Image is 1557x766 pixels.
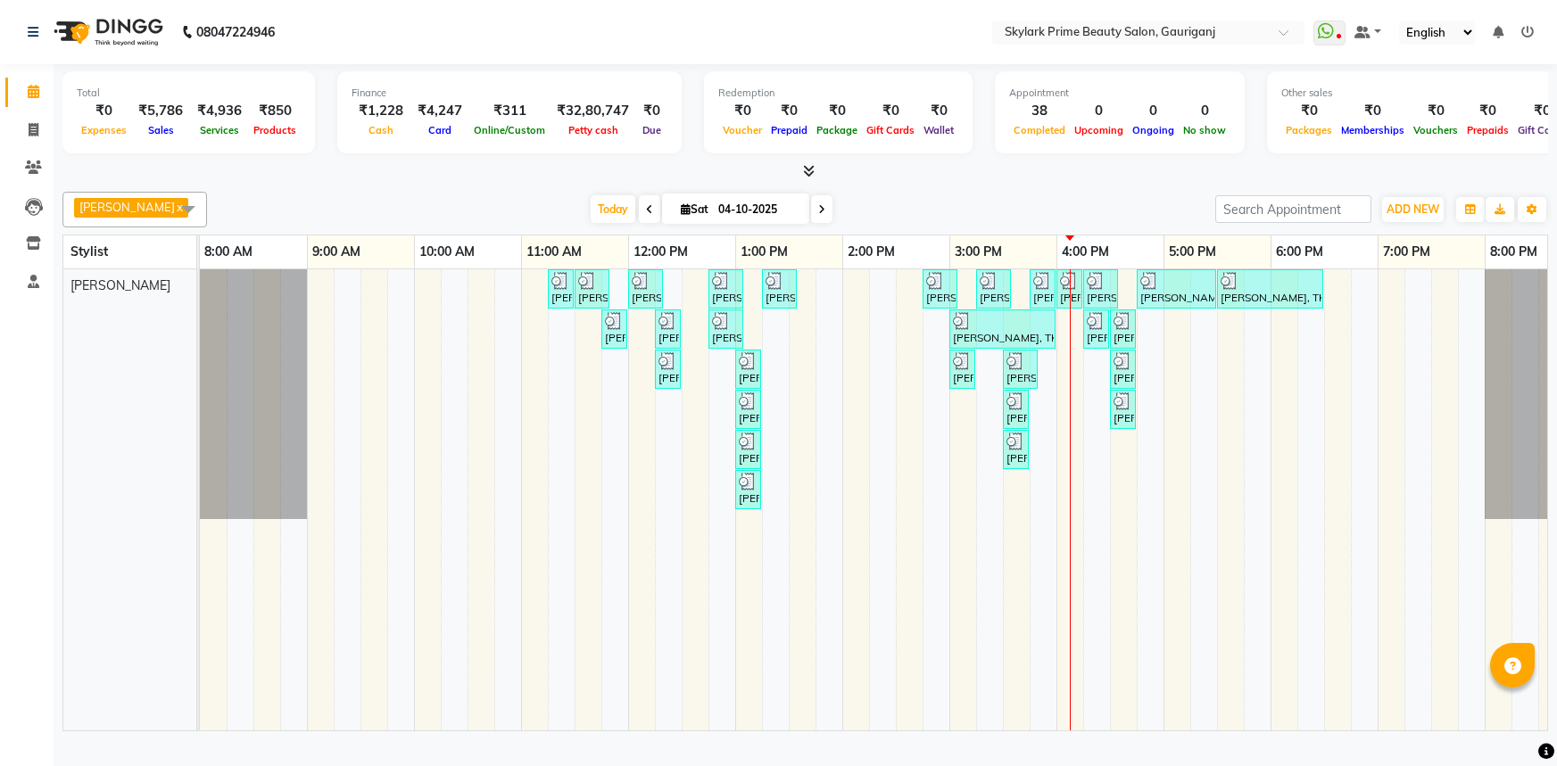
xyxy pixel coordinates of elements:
div: [PERSON_NAME], TK02, 12:15 PM-12:20 PM, Threading - Upper Lips [657,352,679,386]
a: 11:00 AM [522,239,586,265]
div: [PERSON_NAME], TK07, 03:15 PM-03:35 PM, Threading - Eyebrow [978,272,1009,306]
span: Petty cash [564,124,623,136]
span: Completed [1009,124,1070,136]
div: ₹0 [862,101,919,121]
div: [PERSON_NAME], TK08, 04:30 PM-04:40 PM, Waxing - Upper Lips [GEOGRAPHIC_DATA] [1112,352,1134,386]
div: [PERSON_NAME], TK03, 12:45 PM-01:05 PM, Threading - Eyebrow [710,272,741,306]
a: 6:00 PM [1271,239,1328,265]
span: Wallet [919,124,958,136]
span: Today [591,195,635,223]
span: Prepaids [1462,124,1513,136]
div: 0 [1128,101,1179,121]
div: [PERSON_NAME], TK01, 11:45 AM-11:50 AM, Threading - Forhead [603,312,625,346]
input: 2025-10-04 [713,196,802,223]
span: Services [195,124,244,136]
div: [PERSON_NAME], TK04, 01:00 PM-01:10 PM, Waxing - Upper Lips [GEOGRAPHIC_DATA] [737,352,759,386]
span: Voucher [718,124,766,136]
a: 4:00 PM [1057,239,1114,265]
div: 38 [1009,101,1070,121]
div: [PERSON_NAME], TK06, 04:15 PM-04:30 PM, Bleach - Neck Bleach [1085,312,1107,346]
span: Cash [364,124,398,136]
a: 9:00 AM [308,239,365,265]
span: Gift Cards [862,124,919,136]
a: 8:00 AM [200,239,257,265]
div: Total [77,86,301,101]
span: Vouchers [1409,124,1462,136]
div: [PERSON_NAME], TK09, 03:45 PM-03:50 PM, Threading - Forhead [1031,272,1054,306]
div: ₹0 [1337,101,1409,121]
a: 8:00 PM [1486,239,1542,265]
a: 5:00 PM [1164,239,1221,265]
div: ₹311 [469,101,550,121]
img: logo [46,7,168,57]
span: Packages [1281,124,1337,136]
span: Card [424,124,456,136]
div: ₹4,247 [410,101,469,121]
span: [PERSON_NAME] [70,277,170,293]
div: [PERSON_NAME], TK01, 11:30 AM-11:50 AM, Threading - Eyebrow [576,272,608,306]
button: ADD NEW [1382,197,1444,222]
span: Sales [144,124,178,136]
span: Ongoing [1128,124,1179,136]
b: 08047224946 [196,7,275,57]
div: [PERSON_NAME], TK06, 03:00 PM-03:05 PM, Threading - Forhead [951,352,973,386]
div: [PERSON_NAME], TK04, 01:00 PM-01:05 PM, Threading - [GEOGRAPHIC_DATA] [737,432,759,466]
span: Due [638,124,666,136]
span: ADD NEW [1387,202,1439,216]
a: 7:00 PM [1379,239,1435,265]
div: [PERSON_NAME], TK03, 01:00 PM-01:05 PM, Threading - Forhead [737,392,759,426]
span: Online/Custom [469,124,550,136]
div: [PERSON_NAME], TK06, 04:30 PM-04:40 PM, Waxing - Upper Lips [GEOGRAPHIC_DATA] [1112,312,1134,346]
div: ₹0 [766,101,812,121]
div: ₹850 [249,101,301,121]
div: ₹0 [1409,101,1462,121]
div: ₹4,936 [190,101,249,121]
div: [PERSON_NAME], TK06, 04:45 PM-05:30 PM, manicure -seasoul [1139,272,1214,306]
a: 2:00 PM [843,239,899,265]
span: Package [812,124,862,136]
div: ₹0 [718,101,766,121]
div: [PERSON_NAME], TK06, 03:00 PM-04:00 PM, Facial - Lotus Whi./Bri.. [951,312,1054,346]
input: Search Appointment [1215,195,1371,223]
div: Redemption [718,86,958,101]
div: ₹0 [636,101,667,121]
a: 12:00 PM [629,239,692,265]
div: [PERSON_NAME], TK08, 04:15 PM-04:35 PM, Threading - Eyebrow [1085,272,1116,306]
div: [PERSON_NAME], TK06, 02:45 PM-03:05 PM, Threading - Eyebrow [924,272,956,306]
div: [PERSON_NAME], TK06, 04:00 PM-04:15 PM, Bleach - O3+ D Tan [1058,272,1081,306]
a: 1:00 PM [736,239,792,265]
a: 3:00 PM [950,239,1006,265]
div: ₹0 [1281,101,1337,121]
div: ₹1,228 [352,101,410,121]
span: Products [249,124,301,136]
div: [PERSON_NAME], TK08, 04:30 PM-04:35 PM, Threading - Forhead [1112,392,1134,426]
span: Stylist [70,243,108,259]
div: [PERSON_NAME], TK04, 12:45 PM-01:05 PM, Threading - Eyebrow [710,312,741,346]
div: [PERSON_NAME], TK06, 05:30 PM-06:30 PM, Pedicure- seasoul [1219,272,1321,306]
div: [PERSON_NAME], TK07, 03:30 PM-03:35 PM, Threading - Forhead [1005,432,1027,466]
div: 0 [1070,101,1128,121]
span: Memberships [1337,124,1409,136]
div: [PERSON_NAME], TK02, 12:00 PM-12:20 PM, Threading - Eyebrow [630,272,661,306]
div: [PERSON_NAME], TK01, 11:15 AM-11:25 AM, Waxing - Upper Lips [GEOGRAPHIC_DATA] [550,272,572,306]
span: Expenses [77,124,131,136]
div: Finance [352,86,667,101]
span: Sat [676,202,713,216]
div: ₹32,80,747 [550,101,636,121]
div: [PERSON_NAME], TK02, 12:15 PM-12:20 PM, Threading - Forhead [657,312,679,346]
div: ₹0 [919,101,958,121]
div: ₹0 [77,101,131,121]
div: [PERSON_NAME], TK03, 01:15 PM-01:35 PM, Threading - Eyebrow [764,272,795,306]
div: Appointment [1009,86,1230,101]
div: ₹0 [1462,101,1513,121]
div: [PERSON_NAME], TK04, 01:00 PM-01:05 PM, Threading - Forhead [737,473,759,507]
div: ₹5,786 [131,101,190,121]
span: No show [1179,124,1230,136]
div: [PERSON_NAME], TK07, 03:30 PM-03:40 PM, Waxing - Upper Lips [GEOGRAPHIC_DATA] [1005,392,1027,426]
div: [PERSON_NAME], TK09, 03:30 PM-03:50 PM, Threading - Eyebrow [1005,352,1036,386]
a: 10:00 AM [415,239,479,265]
div: ₹0 [812,101,862,121]
div: 0 [1179,101,1230,121]
span: [PERSON_NAME] [79,200,175,214]
span: Prepaid [766,124,812,136]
